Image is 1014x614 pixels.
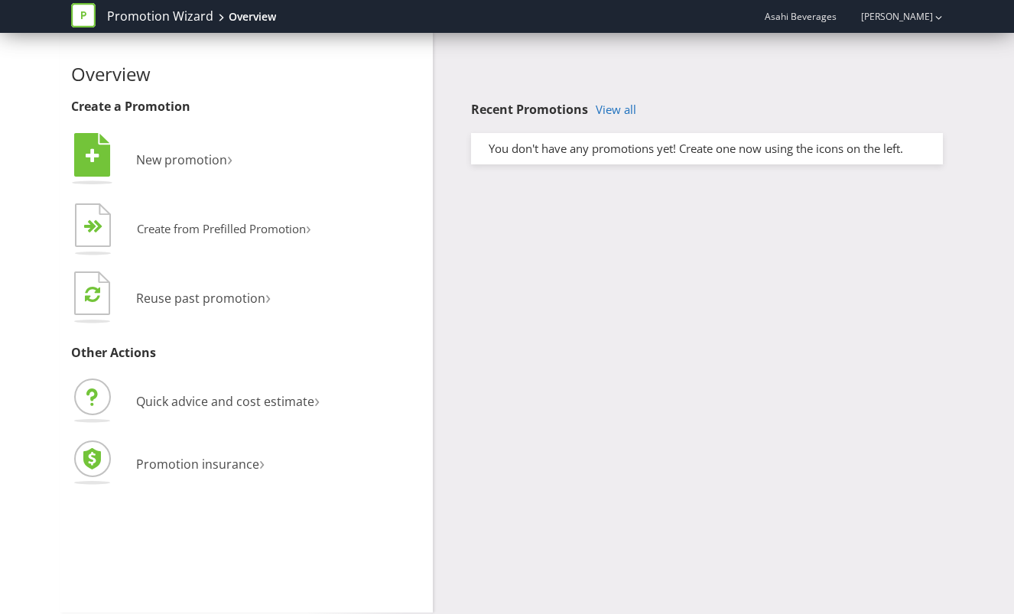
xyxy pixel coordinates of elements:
span: New promotion [136,151,227,168]
span: › [314,387,320,412]
span: Reuse past promotion [136,290,265,307]
tspan:  [85,285,100,303]
a: Quick advice and cost estimate› [71,393,320,410]
span: Asahi Beverages [765,10,837,23]
span: › [265,284,271,309]
h3: Create a Promotion [71,100,421,114]
a: Promotion insurance› [71,456,265,473]
span: › [259,450,265,475]
span: Promotion insurance [136,456,259,473]
a: [PERSON_NAME] [846,10,933,23]
div: You don't have any promotions yet! Create one now using the icons on the left. [477,141,937,157]
button: Create from Prefilled Promotion› [71,200,312,261]
a: Promotion Wizard [107,8,213,25]
div: Overview [229,9,276,24]
h2: Overview [71,64,421,84]
a: View all [596,103,636,116]
tspan:  [93,219,103,234]
span: › [227,145,232,171]
h3: Other Actions [71,346,421,360]
span: › [306,216,311,239]
span: Quick advice and cost estimate [136,393,314,410]
tspan:  [86,148,99,164]
span: Create from Prefilled Promotion [137,221,306,236]
span: Recent Promotions [471,101,588,118]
